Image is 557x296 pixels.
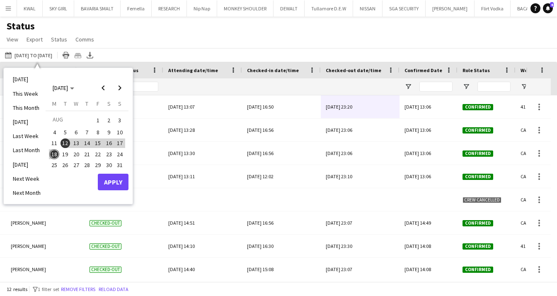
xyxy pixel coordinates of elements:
[114,138,125,148] button: 17-08-2025
[8,72,46,86] li: [DATE]
[75,36,94,43] span: Comms
[543,3,553,13] a: 4
[247,67,299,73] span: Checked-in date/time
[49,138,59,148] span: 11
[85,100,88,107] span: T
[71,160,81,170] span: 27
[326,258,395,281] div: [DATE] 23:07
[92,149,103,160] button: 22-08-2025
[60,138,70,148] button: 12-08-2025
[60,160,70,170] button: 26-08-2025
[118,100,121,107] span: S
[82,138,92,148] button: 14-08-2025
[463,174,493,180] span: Confirmed
[82,149,92,160] button: 21-08-2025
[168,165,237,188] div: [DATE] 13:11
[400,258,458,281] div: [DATE] 14:08
[168,211,237,234] div: [DATE] 14:51
[64,100,67,107] span: T
[82,127,92,138] button: 07-08-2025
[82,127,92,137] span: 7
[93,160,103,170] span: 29
[98,174,128,190] button: Apply
[104,114,114,126] span: 2
[51,36,67,43] span: Status
[115,127,125,137] span: 10
[115,114,125,126] span: 3
[71,138,82,148] button: 13-08-2025
[168,258,237,281] div: [DATE] 14:40
[103,138,114,148] button: 16-08-2025
[11,266,46,272] span: [PERSON_NAME]
[48,34,70,45] a: Status
[463,67,490,73] span: Role Status
[217,0,274,17] button: MONKEY SHOULDER
[404,83,412,90] button: Open Filter Menu
[463,150,493,157] span: Confirmed
[463,243,493,250] span: Confirmed
[111,80,128,96] button: Next month
[463,127,493,133] span: Confirmed
[404,67,442,73] span: Confirmed Date
[85,50,95,60] app-action-btn: Export XLSX
[61,160,70,170] span: 26
[97,285,130,294] button: Reload data
[90,220,121,226] span: Checked-out
[247,119,316,141] div: [DATE] 16:56
[49,127,60,138] button: 04-08-2025
[326,165,395,188] div: [DATE] 23:10
[49,149,59,159] span: 18
[326,235,395,257] div: [DATE] 23:30
[49,80,77,95] button: Choose month and year
[90,243,121,250] span: Checked-out
[3,50,54,60] button: [DATE] to [DATE]
[115,149,125,159] span: 24
[73,50,83,60] app-action-btn: Crew files as ZIP
[71,160,82,170] button: 27-08-2025
[463,267,493,273] span: Confirmed
[90,267,121,273] span: Checked-out
[326,211,395,234] div: [DATE] 23:07
[247,142,316,165] div: [DATE] 16:56
[82,160,92,170] span: 28
[400,235,458,257] div: [DATE] 14:08
[247,211,316,234] div: [DATE] 16:56
[121,0,152,17] button: Femella
[511,0,543,17] button: BACARDI
[114,114,125,127] button: 03-08-2025
[71,127,82,138] button: 06-08-2025
[17,0,43,17] button: KWAL
[8,87,46,101] li: This Week
[521,67,551,73] span: Workforce ID
[60,127,70,138] button: 05-08-2025
[8,129,46,143] li: Last Week
[168,95,237,118] div: [DATE] 13:07
[187,0,217,17] button: Nip Nap
[114,127,125,138] button: 10-08-2025
[90,67,138,73] span: Confirmation Status
[74,100,78,107] span: W
[115,160,125,170] span: 31
[463,197,501,203] span: Crew cancelled
[11,67,24,73] span: Name
[400,165,458,188] div: [DATE] 13:06
[104,160,114,170] span: 30
[400,142,458,165] div: [DATE] 13:06
[49,127,59,137] span: 4
[383,0,426,17] button: SGA SECURITY
[92,160,103,170] button: 29-08-2025
[92,138,103,148] button: 15-08-2025
[114,149,125,160] button: 24-08-2025
[104,127,114,137] span: 9
[521,83,528,90] button: Open Filter Menu
[103,114,114,127] button: 02-08-2025
[82,160,92,170] button: 28-08-2025
[247,165,316,188] div: [DATE] 12:02
[38,286,59,292] span: 1 filter set
[82,149,92,159] span: 21
[107,100,111,107] span: S
[49,160,59,170] span: 25
[71,138,81,148] span: 13
[61,127,70,137] span: 5
[168,142,237,165] div: [DATE] 13:30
